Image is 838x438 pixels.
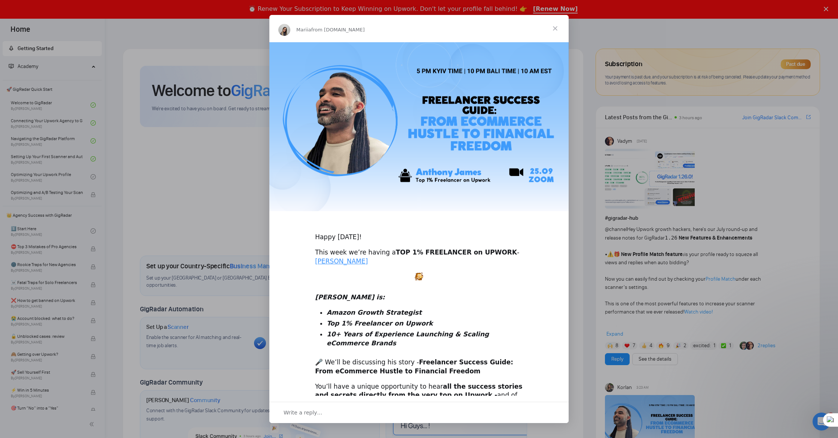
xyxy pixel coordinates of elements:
span: Close [542,15,569,42]
b: TOP 1% FREELANCER on UPWORK [396,249,517,256]
i: 10+ Years of Experience Launching & Scaling eCommerce Brands [327,330,489,347]
a: [Renew Now] [533,5,578,13]
span: from [DOMAIN_NAME] [311,27,365,33]
div: Open conversation and reply [269,402,569,423]
div: Happy [DATE]! [315,224,523,242]
i: Top 1% Freelancer on Upwork [327,320,433,327]
div: Close [824,7,831,11]
i: Amazon Growth Strategist [327,309,422,316]
i: [PERSON_NAME] is: [315,293,385,301]
img: Profile image for Mariia [278,24,290,36]
a: [PERSON_NAME] [315,257,368,265]
div: 🎤 We’ll be discussing his story - [315,358,523,376]
div: You’ll have a unique opportunity to hear and of course, [315,382,523,409]
span: Write a reply… [284,408,322,417]
div: This week we’re having a - [315,248,523,266]
span: Mariia [296,27,311,33]
img: :excited: [415,272,423,280]
b: Freelancer Success Guide: From eCommerce Hustle to Financial Freedom [315,358,513,375]
div: ⏰ Renew Your Subscription to Keep Winning on Upwork. Don't let your profile fall behind! 👉 [248,5,527,13]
